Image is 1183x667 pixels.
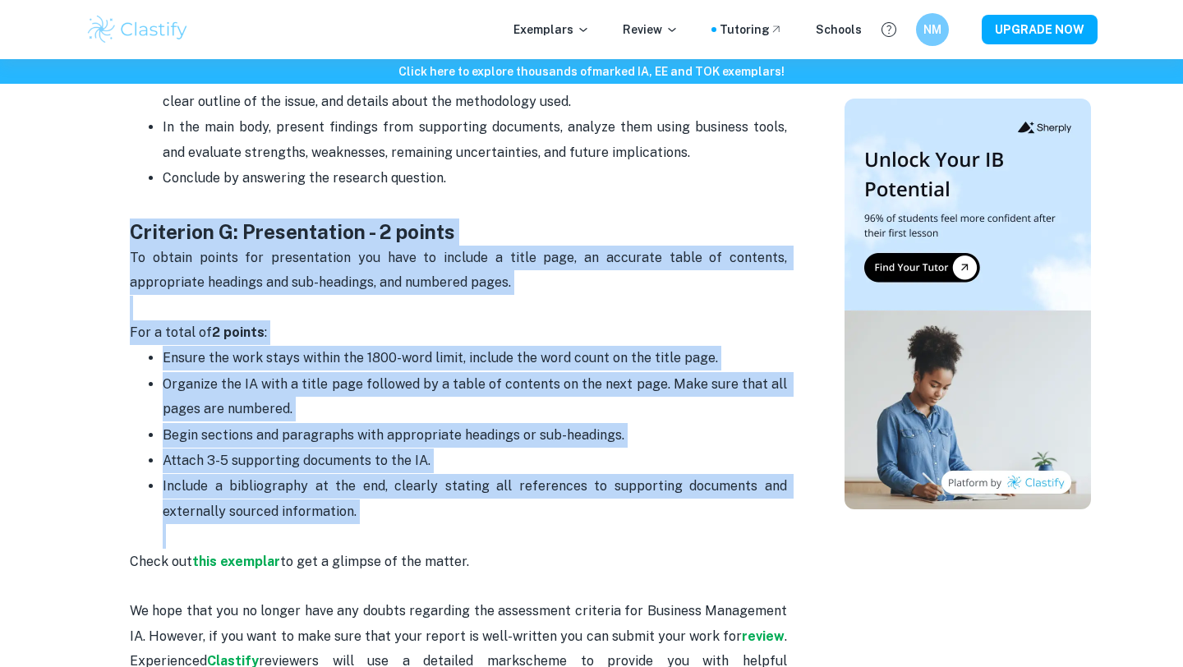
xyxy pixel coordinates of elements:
span: Attach 3-5 supporting documents to the IA. [163,453,430,468]
span: Ensure the work stays within the 1800-word limit, include the word count on the title page. [163,350,718,366]
span: Check out [130,554,192,569]
a: review [742,628,785,644]
span: Conclude by answering the research question. [163,170,446,186]
a: this exemplar [192,554,280,569]
button: UPGRADE NOW [982,15,1098,44]
span: To obtain points for presentation you have to include a title page, an accurate table of contents... [130,250,790,290]
button: NM [916,13,949,46]
a: Schools [816,21,862,39]
button: Help and Feedback [875,16,903,44]
img: Clastify logo [85,13,190,46]
span: to get a glimpse of the matter. [280,554,469,569]
span: In the main body, present findings from supporting documents, analyze them using business tools, ... [163,119,790,159]
span: Organize the IA with a title page followed by a table of contents on the next page. Make sure tha... [163,376,790,416]
a: Tutoring [720,21,783,39]
span: Include a bibliography at the end, clearly stating all references to supporting documents and ext... [163,478,790,518]
strong: 2 points [212,324,265,340]
span: For a total of : [130,324,267,340]
h6: Click here to explore thousands of marked IA, EE and TOK exemplars ! [3,62,1180,80]
h6: NM [923,21,942,39]
strong: Criterion G: Presentation - 2 points [130,220,455,243]
span: Begin sections and paragraphs with appropriate headings or sub-headings. [163,427,624,443]
p: Exemplars [513,21,590,39]
img: Thumbnail [845,99,1091,509]
p: Review [623,21,679,39]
